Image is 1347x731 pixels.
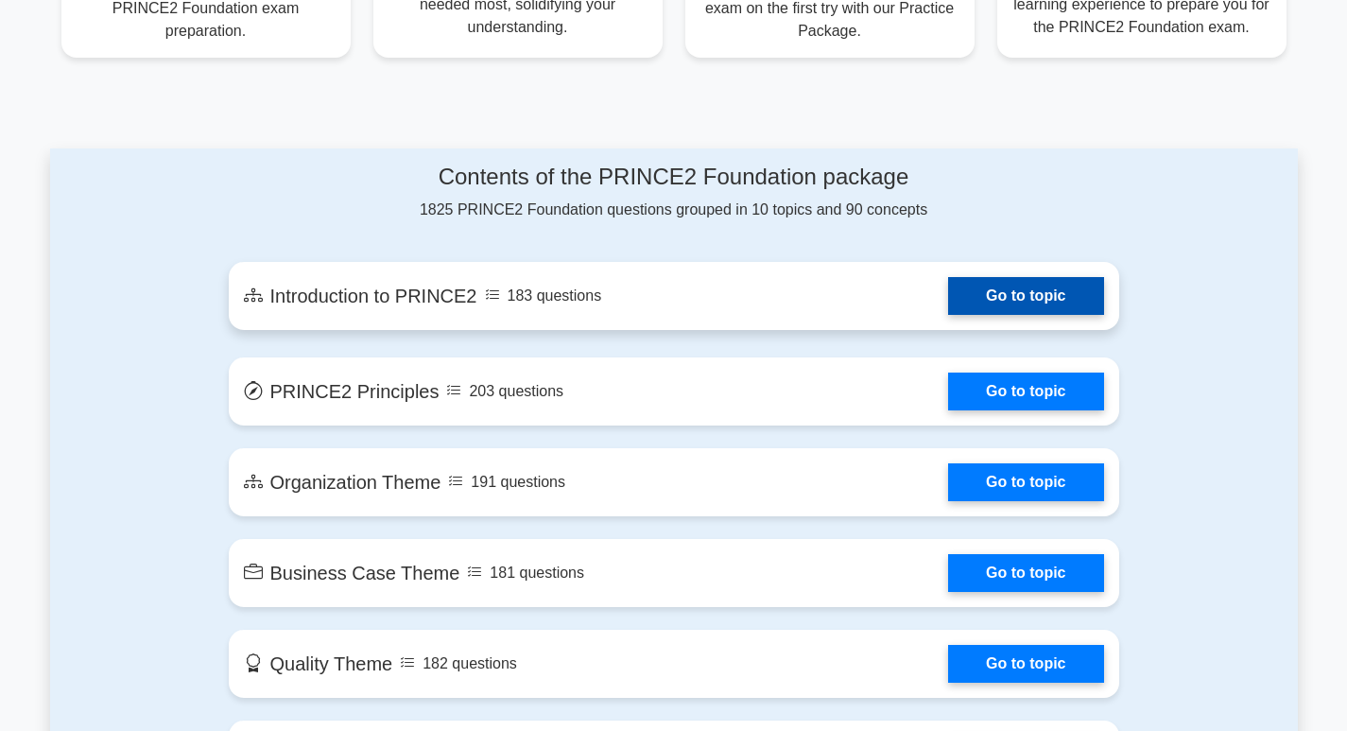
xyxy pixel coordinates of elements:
[229,164,1119,191] h4: Contents of the PRINCE2 Foundation package
[948,463,1103,501] a: Go to topic
[948,645,1103,683] a: Go to topic
[229,164,1119,221] div: 1825 PRINCE2 Foundation questions grouped in 10 topics and 90 concepts
[948,554,1103,592] a: Go to topic
[948,277,1103,315] a: Go to topic
[948,373,1103,410] a: Go to topic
